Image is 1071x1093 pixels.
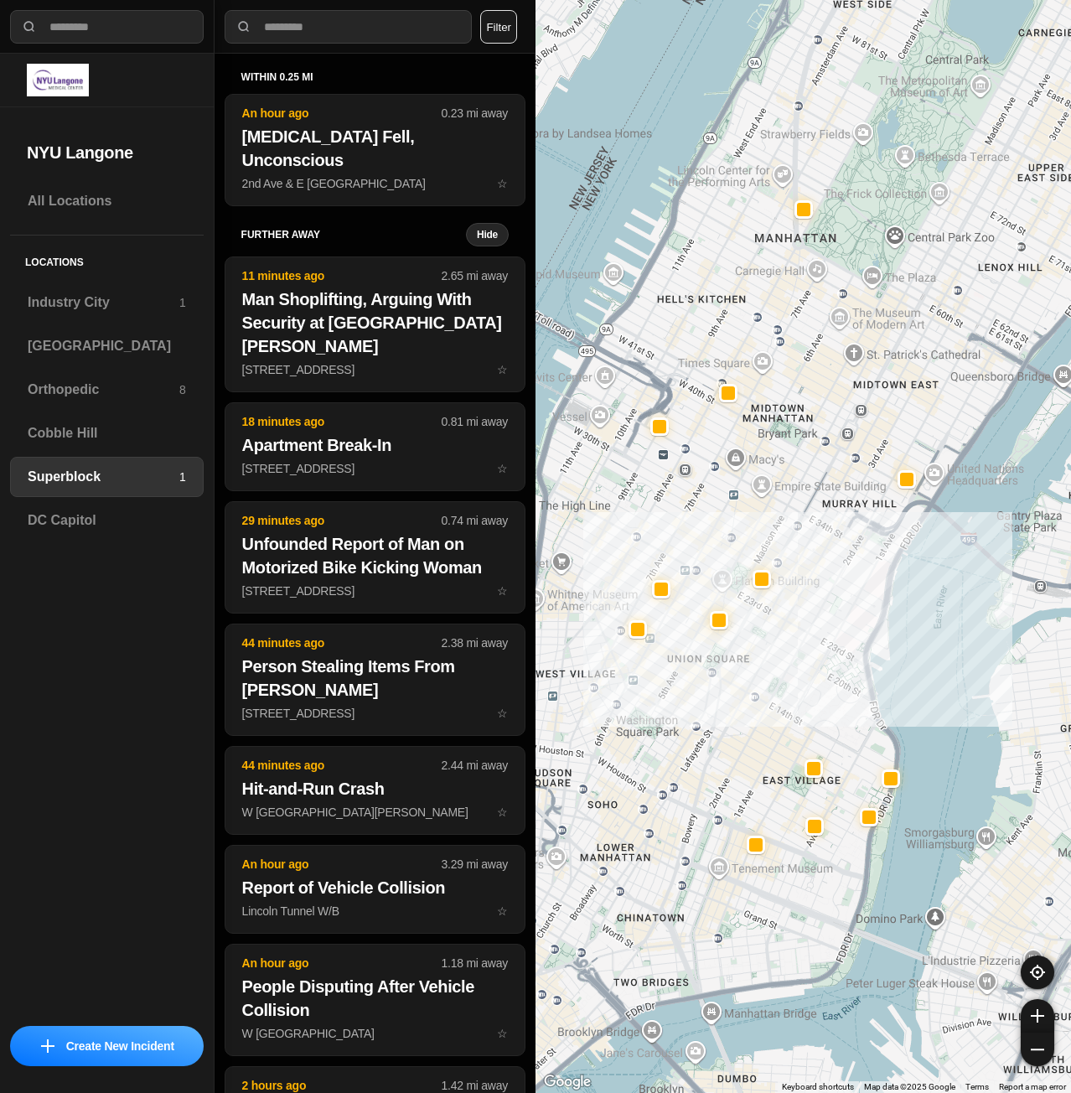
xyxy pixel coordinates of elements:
[1031,1043,1044,1056] img: zoom-out
[242,267,442,284] p: 11 minutes ago
[242,804,508,821] p: W [GEOGRAPHIC_DATA][PERSON_NAME]
[242,460,508,477] p: [STREET_ADDRESS]
[1031,1009,1044,1023] img: zoom-in
[442,757,508,774] p: 2.44 mi away
[540,1071,595,1093] img: Google
[28,467,179,487] h3: Superblock
[442,413,508,430] p: 0.81 mi away
[225,176,525,190] a: An hour ago0.23 mi away[MEDICAL_DATA] Fell, Unconscious2nd Ave & E [GEOGRAPHIC_DATA]star
[28,510,186,531] h3: DC Capitol
[497,462,508,475] span: star
[1021,956,1054,989] button: recenter
[442,635,508,651] p: 2.38 mi away
[225,461,525,475] a: 18 minutes ago0.81 mi awayApartment Break-In[STREET_ADDRESS]star
[497,1027,508,1040] span: star
[235,18,252,35] img: search
[10,1026,204,1066] button: iconCreate New Incident
[1021,1033,1054,1066] button: zoom-out
[782,1081,854,1093] button: Keyboard shortcuts
[41,1039,54,1053] img: icon
[242,175,508,192] p: 2nd Ave & E [GEOGRAPHIC_DATA]
[66,1038,174,1054] p: Create New Incident
[225,362,525,376] a: 11 minutes ago2.65 mi awayMan Shoplifting, Arguing With Security at [GEOGRAPHIC_DATA][PERSON_NAME...
[10,457,204,497] a: Superblock1
[225,1026,525,1040] a: An hour ago1.18 mi awayPeople Disputing After Vehicle CollisionW [GEOGRAPHIC_DATA]star
[10,326,204,366] a: [GEOGRAPHIC_DATA]
[442,512,508,529] p: 0.74 mi away
[999,1082,1066,1091] a: Report a map error
[442,105,508,122] p: 0.23 mi away
[242,512,442,529] p: 29 minutes ago
[27,64,89,96] img: logo
[28,423,186,443] h3: Cobble Hill
[225,706,525,720] a: 44 minutes ago2.38 mi awayPerson Stealing Items From [PERSON_NAME][STREET_ADDRESS]star
[864,1082,955,1091] span: Map data ©2025 Google
[466,223,509,246] button: Hide
[241,70,509,84] h5: within 0.25 mi
[10,370,204,410] a: Orthopedic8
[242,876,508,899] h2: Report of Vehicle Collision
[225,583,525,598] a: 29 minutes ago0.74 mi awayUnfounded Report of Man on Motorized Bike Kicking Woman[STREET_ADDRESS]...
[225,805,525,819] a: 44 minutes ago2.44 mi awayHit-and-Run CrashW [GEOGRAPHIC_DATA][PERSON_NAME]star
[477,228,498,241] small: Hide
[225,746,525,835] button: 44 minutes ago2.44 mi awayHit-and-Run CrashW [GEOGRAPHIC_DATA][PERSON_NAME]star
[225,256,525,392] button: 11 minutes ago2.65 mi awayMan Shoplifting, Arguing With Security at [GEOGRAPHIC_DATA][PERSON_NAME...
[242,975,508,1022] h2: People Disputing After Vehicle Collision
[225,845,525,934] button: An hour ago3.29 mi awayReport of Vehicle CollisionLincoln Tunnel W/Bstar
[242,856,442,873] p: An hour ago
[242,903,508,919] p: Lincoln Tunnel W/B
[10,181,204,221] a: All Locations
[179,469,186,485] p: 1
[1021,999,1054,1033] button: zoom-in
[497,707,508,720] span: star
[497,904,508,918] span: star
[497,177,508,190] span: star
[242,125,508,172] h2: [MEDICAL_DATA] Fell, Unconscious
[442,856,508,873] p: 3.29 mi away
[225,624,525,736] button: 44 minutes ago2.38 mi awayPerson Stealing Items From [PERSON_NAME][STREET_ADDRESS]star
[28,336,186,356] h3: [GEOGRAPHIC_DATA]
[1030,965,1045,980] img: recenter
[225,944,525,1056] button: An hour ago1.18 mi awayPeople Disputing After Vehicle CollisionW [GEOGRAPHIC_DATA]star
[241,228,466,241] h5: further away
[179,294,186,311] p: 1
[242,705,508,722] p: [STREET_ADDRESS]
[540,1071,595,1093] a: Open this area in Google Maps (opens a new window)
[242,532,508,579] h2: Unfounded Report of Man on Motorized Bike Kicking Woman
[242,361,508,378] p: [STREET_ADDRESS]
[242,955,442,971] p: An hour ago
[242,413,442,430] p: 18 minutes ago
[242,635,442,651] p: 44 minutes ago
[179,381,186,398] p: 8
[242,287,508,358] h2: Man Shoplifting, Arguing With Security at [GEOGRAPHIC_DATA][PERSON_NAME]
[242,433,508,457] h2: Apartment Break-In
[242,777,508,800] h2: Hit-and-Run Crash
[225,402,525,491] button: 18 minutes ago0.81 mi awayApartment Break-In[STREET_ADDRESS]star
[497,584,508,598] span: star
[10,413,204,453] a: Cobble Hill
[10,282,204,323] a: Industry City1
[442,955,508,971] p: 1.18 mi away
[242,655,508,702] h2: Person Stealing Items From [PERSON_NAME]
[242,105,442,122] p: An hour ago
[225,501,525,614] button: 29 minutes ago0.74 mi awayUnfounded Report of Man on Motorized Bike Kicking Woman[STREET_ADDRESS]...
[28,380,179,400] h3: Orthopedic
[242,757,442,774] p: 44 minutes ago
[497,806,508,819] span: star
[242,583,508,599] p: [STREET_ADDRESS]
[442,267,508,284] p: 2.65 mi away
[225,94,525,206] button: An hour ago0.23 mi away[MEDICAL_DATA] Fell, Unconscious2nd Ave & E [GEOGRAPHIC_DATA]star
[242,1025,508,1042] p: W [GEOGRAPHIC_DATA]
[225,904,525,918] a: An hour ago3.29 mi awayReport of Vehicle CollisionLincoln Tunnel W/Bstar
[21,18,38,35] img: search
[28,191,186,211] h3: All Locations
[480,10,517,44] button: Filter
[10,500,204,541] a: DC Capitol
[28,293,179,313] h3: Industry City
[497,363,508,376] span: star
[10,236,204,282] h5: Locations
[27,141,187,164] h2: NYU Langone
[965,1082,989,1091] a: Terms (opens in new tab)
